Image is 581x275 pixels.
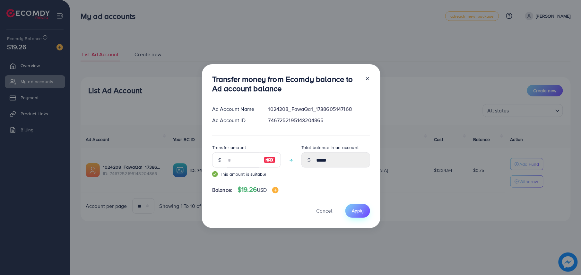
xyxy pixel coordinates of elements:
div: 1024208_FawaQa1_1738605147168 [263,105,375,113]
h4: $19.26 [238,186,278,194]
span: Apply [352,208,364,214]
img: image [272,187,279,193]
button: Cancel [308,204,340,218]
label: Transfer amount [212,144,246,151]
small: This amount is suitable [212,171,281,177]
div: Ad Account ID [207,117,263,124]
button: Apply [345,204,370,218]
span: USD [257,186,267,193]
div: Ad Account Name [207,105,263,113]
label: Total balance in ad account [301,144,359,151]
div: 7467252195143204865 [263,117,375,124]
span: Balance: [212,186,232,194]
img: image [264,156,275,164]
h3: Transfer money from Ecomdy balance to Ad account balance [212,75,360,93]
span: Cancel [316,207,332,214]
img: guide [212,171,218,177]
